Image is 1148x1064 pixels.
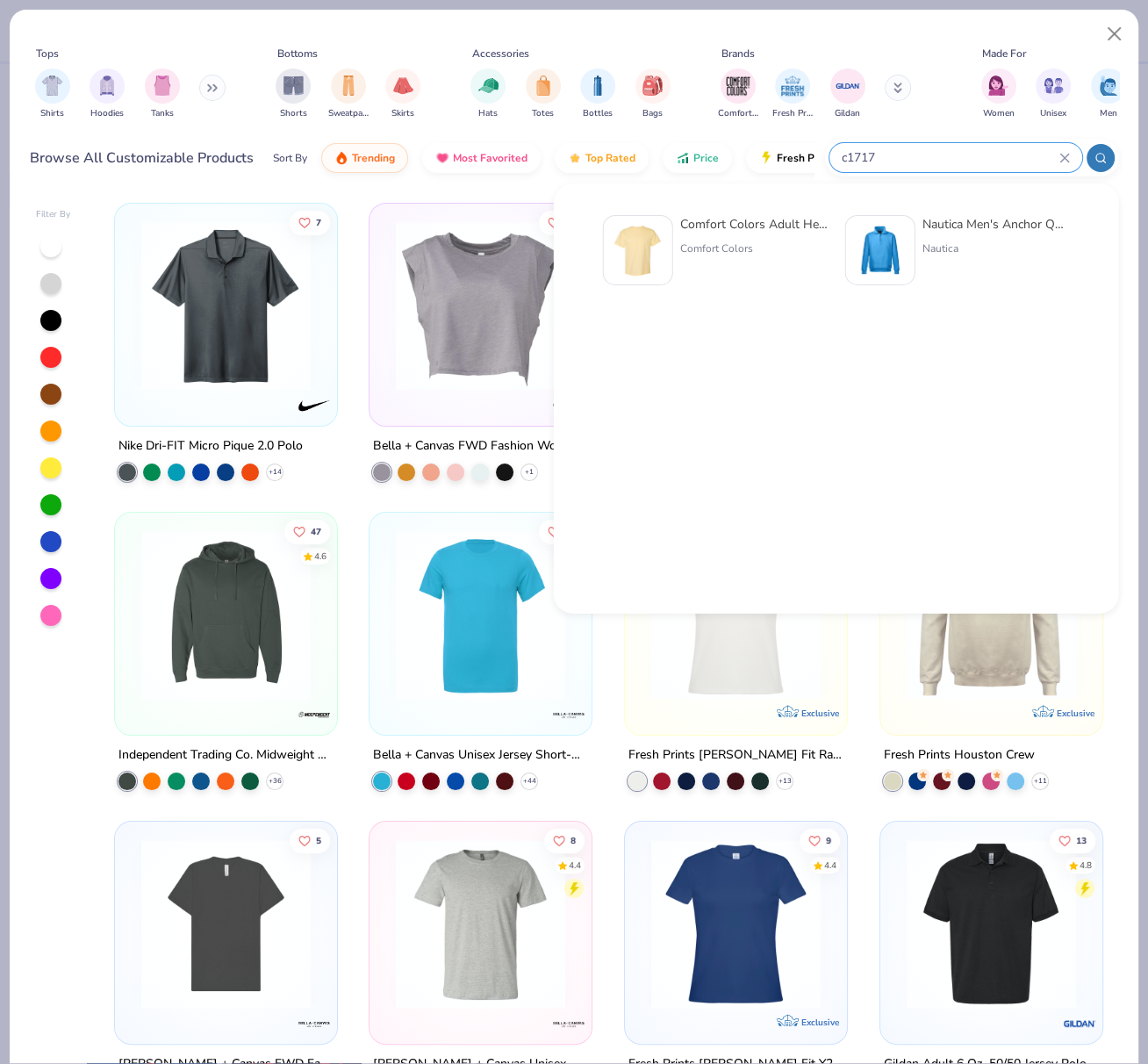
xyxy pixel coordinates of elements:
img: Hoodies Image [97,75,117,96]
span: 5 [316,836,321,845]
button: Like [290,828,330,852]
span: Totes [532,107,554,120]
button: filter button [772,68,813,120]
span: Comfort Colors [718,107,758,120]
img: d6d584ca-6ecb-4862-80f9-37d415fce208 [642,530,829,700]
span: Hats [478,107,498,120]
input: Try "T-Shirt" [840,147,1059,168]
span: Bottles [583,107,613,120]
button: filter button [580,68,615,120]
button: filter button [981,68,1016,120]
span: + 13 [778,775,792,786]
span: Price [693,151,719,165]
div: Bottoms [277,46,318,61]
button: Fresh Prints Flash [746,143,949,173]
div: Fresh Prints Houston Crew [884,744,1035,766]
div: filter for Shirts [35,68,70,120]
div: filter for Gildan [830,68,865,120]
img: trending.gif [334,151,348,165]
button: Top Rated [555,143,649,173]
span: Shirts [40,107,64,120]
img: f8659b9a-ffcf-4c66-8fab-d697857cb3ac [898,530,1085,700]
span: Tanks [151,107,174,120]
img: Gildan logo [1062,1005,1097,1040]
button: Like [290,210,330,234]
img: Women Image [988,75,1008,96]
button: filter button [635,68,671,120]
img: Fresh Prints Image [779,73,806,99]
div: filter for Bags [635,68,671,120]
img: Bottles Image [588,75,607,96]
div: Tops [36,46,59,61]
span: Hoodies [90,107,124,120]
img: Nike logo [296,388,331,423]
span: Fresh Prints [772,107,813,120]
div: Independent Trading Co. Midweight Hooded Sweatshirt [118,744,334,766]
div: 4.4 [824,859,836,872]
div: Nautica [922,241,1070,256]
button: filter button [718,68,758,120]
img: Men Image [1099,75,1118,96]
span: Gildan [835,107,860,120]
img: Sweatpants Image [339,75,358,96]
div: filter for Hoodies [90,68,125,120]
div: Accessories [472,46,529,61]
img: Independent Trading Co. logo [296,696,331,731]
div: Bella + Canvas FWD Fashion Women's Festival Crop Tank [373,435,588,457]
button: filter button [470,68,506,120]
span: Top Rated [585,151,635,165]
button: filter button [276,68,311,120]
div: filter for Hats [470,68,506,120]
div: 4.8 [1080,859,1092,872]
img: 68593ca7-b9c8-486a-beab-8dcc4f1aaae8 [319,530,506,700]
span: + 11 [1033,775,1046,786]
button: Close [1098,18,1131,51]
div: Browse All Customizable Products [30,147,254,169]
img: Shorts Image [283,75,304,96]
span: Men [1100,107,1117,120]
div: filter for Skirts [385,68,420,120]
img: Totes Image [534,75,553,96]
button: Price [663,143,732,173]
button: filter button [1091,68,1126,120]
span: Shorts [280,107,307,120]
img: Bags Image [642,75,662,96]
div: Brands [721,46,755,61]
span: 9 [826,836,831,845]
button: filter button [35,68,70,120]
span: Skirts [391,107,414,120]
button: Like [545,828,585,852]
img: Tanks Image [153,75,172,96]
button: filter button [328,68,369,120]
span: Exclusive [1057,707,1094,718]
button: filter button [1036,68,1071,120]
span: 47 [311,527,321,536]
button: filter button [385,68,420,120]
span: 7 [316,218,321,226]
img: 02bfc527-0a76-4a7b-9e31-1a8083013807 [387,838,574,1008]
img: Unisex Image [1044,75,1064,96]
img: 029b8af0-80e6-406f-9fdc-fdf898547912 [611,223,665,277]
div: Filter By [36,208,71,221]
img: Skirts Image [393,75,413,96]
img: Hats Image [478,75,499,96]
img: Shirts Image [42,75,62,96]
div: filter for Unisex [1036,68,1071,120]
div: Sort By [273,150,307,166]
div: filter for Tanks [145,68,180,120]
div: Comfort Colors [680,241,828,256]
img: Bella + Canvas logo [551,388,586,423]
img: flash.gif [759,151,773,165]
img: f3578044-5347-4f5b-bee1-96e6609b0b28 [133,838,319,1008]
span: Exclusive [801,1016,839,1027]
button: Like [284,519,330,543]
div: filter for Women [981,68,1016,120]
div: 4.6 [314,550,326,563]
img: 21fda654-1eb2-4c2c-b188-be26a870e180 [133,221,319,391]
div: Comfort Colors Adult Heavyweight T-Shirt [680,215,828,234]
span: 8 [571,836,577,845]
span: Exclusive [801,707,839,718]
button: filter button [526,68,561,120]
span: Fresh Prints Flash [777,151,867,165]
div: filter for Totes [526,68,561,120]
